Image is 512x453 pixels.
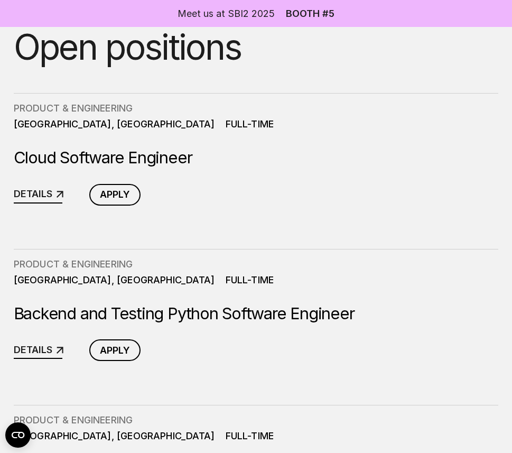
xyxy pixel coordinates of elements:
div: Full-Time [226,117,274,131]
div: Product & Engineering [14,257,133,271]
a: DETAILS [14,345,62,359]
div: [GEOGRAPHIC_DATA], [GEOGRAPHIC_DATA] [14,273,215,287]
div: Product & Engineering [14,101,133,115]
button: Open CMP widget [5,422,31,448]
span: DETAILS [14,188,52,199]
div: Backend and Testing Python Software Engineer [14,303,499,323]
a: Booth #5 [286,9,334,19]
a: APPLY [89,184,141,206]
a: APPLY [89,339,141,361]
div: Meet us at SBI2 2025 [178,7,275,21]
span: APPLY [100,345,130,356]
div: [GEOGRAPHIC_DATA], [GEOGRAPHIC_DATA] [14,429,215,443]
div: Cloud Software Engineer [14,147,499,168]
span: DETAILS [14,344,52,355]
a: DETAILS [14,189,62,204]
h1: Open positions [14,28,241,66]
div: [GEOGRAPHIC_DATA], [GEOGRAPHIC_DATA] [14,117,215,131]
div: Full-time [226,273,274,287]
div: Product & Engineering [14,413,133,427]
div: Full-Time [226,429,274,443]
span: APPLY [100,189,130,200]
